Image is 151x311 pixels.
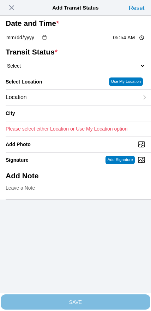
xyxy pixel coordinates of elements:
[105,156,135,164] ion-button: Add Signature
[6,19,143,28] ion-label: Date and Time
[6,110,81,116] ion-label: City
[6,48,143,56] ion-label: Transit Status
[127,2,146,13] ion-button: Reset
[6,157,29,163] label: Signature
[6,126,128,132] ion-text: Please select either Location or Use My Location option
[109,77,143,86] ion-button: Use My Location
[6,79,42,85] label: Select Location
[6,94,27,100] span: Location
[6,172,143,180] ion-label: Add Note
